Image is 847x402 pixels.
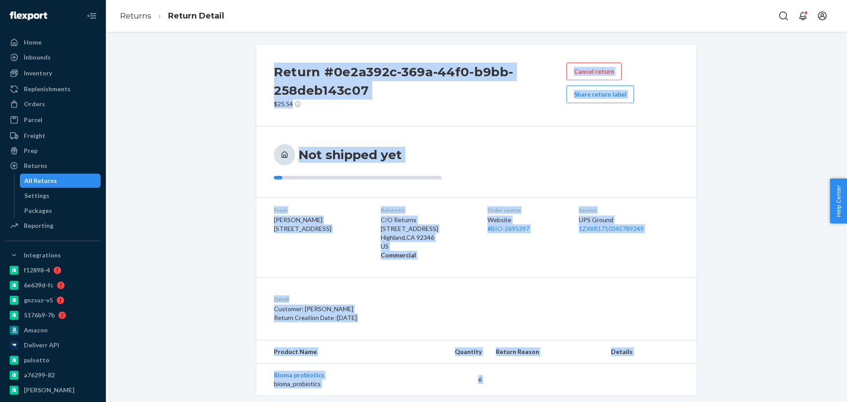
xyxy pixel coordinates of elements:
[5,35,101,49] a: Home
[381,216,473,224] p: C/O Returns
[579,206,679,214] dt: Service
[10,11,47,20] img: Flexport logo
[5,97,101,111] a: Orders
[24,176,57,185] div: All Returns
[83,7,101,25] button: Close Navigation
[794,7,812,25] button: Open notifications
[5,263,101,277] a: f12898-4
[566,63,622,80] button: Cancel return
[5,248,101,262] button: Integrations
[24,206,52,215] div: Packages
[24,341,59,350] div: Deliverr API
[274,295,518,303] dt: Detail
[24,386,75,395] div: [PERSON_NAME]
[24,38,41,47] div: Home
[5,113,101,127] a: Parcel
[381,224,473,233] p: [STREET_ADDRESS]
[604,340,697,364] th: Details
[381,206,473,214] dt: Return to
[274,380,400,388] p: bioma_probiotics
[5,338,101,352] a: Deliverr API
[5,353,101,367] a: pulsetto
[24,326,48,335] div: Amazon
[24,131,45,140] div: Freight
[24,161,47,170] div: Returns
[120,11,151,21] a: Returns
[168,11,224,21] a: Return Detail
[274,100,566,108] p: $25.54
[5,129,101,143] a: Freight
[5,293,101,307] a: gnzsuz-v5
[24,146,37,155] div: Prep
[274,305,518,313] p: Customer: [PERSON_NAME]
[407,364,489,396] td: 6
[487,206,565,214] dt: Order source
[24,221,53,230] div: Reporting
[20,204,101,218] a: Packages
[274,63,566,100] h2: Return #0e2a392c-369a-44f0-b9bb-258deb143c07
[381,251,416,259] strong: Commercial
[5,383,101,397] a: [PERSON_NAME]
[5,308,101,322] a: 5176b9-7b
[5,82,101,96] a: Replenishments
[24,371,55,380] div: a76299-82
[24,356,49,365] div: pulsetto
[5,144,101,158] a: Prep
[24,251,61,260] div: Integrations
[5,219,101,233] a: Reporting
[579,225,644,232] a: 1ZX8R1710345789249
[407,340,489,364] th: Quantity
[274,206,367,214] dt: From
[5,278,101,292] a: 6e639d-fc
[487,225,529,232] a: #BIO-2695397
[24,266,50,275] div: f12898-4
[381,242,473,251] p: US
[24,69,52,78] div: Inventory
[813,7,831,25] button: Open account menu
[20,189,101,203] a: Settings
[20,174,101,188] a: All Returns
[5,66,101,80] a: Inventory
[24,115,42,124] div: Parcel
[24,281,53,290] div: 6e639d-fc
[381,233,473,242] p: Highland , CA 92346
[5,368,101,382] a: a76299-82
[24,100,45,108] div: Orders
[274,371,324,379] a: Bioma probiotics
[274,313,518,322] p: Return Creation Date : [DATE]
[24,296,53,305] div: gnzsuz-v5
[579,216,613,223] span: UPS Ground
[487,216,565,233] div: Website
[24,85,71,93] div: Replenishments
[24,311,55,320] div: 5176b9-7b
[5,50,101,64] a: Inbounds
[830,179,847,223] button: Help Center
[489,340,604,364] th: Return Reason
[274,216,331,232] span: [PERSON_NAME] [STREET_ADDRESS]
[775,7,792,25] button: Open Search Box
[299,147,402,163] h3: Not shipped yet
[24,191,49,200] div: Settings
[566,86,634,103] button: Share return label
[256,340,407,364] th: Product Name
[5,323,101,337] a: Amazon
[5,159,101,173] a: Returns
[24,53,51,62] div: Inbounds
[113,3,231,29] ol: breadcrumbs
